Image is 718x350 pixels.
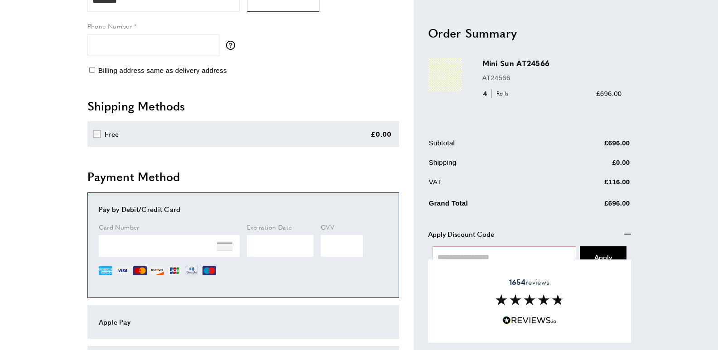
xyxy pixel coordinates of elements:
img: MC.png [133,264,147,278]
td: £116.00 [551,176,630,194]
div: Free [105,129,119,139]
img: Reviews.io 5 stars [502,316,557,325]
iframe: Secure Credit Card Frame - Expiration Date [247,235,314,257]
button: Apply Coupon [580,246,626,268]
span: reviews [509,278,549,287]
div: 4 [482,88,512,99]
img: AE.png [99,264,112,278]
td: VAT [429,176,550,194]
h2: Payment Method [87,168,399,185]
p: AT24566 [482,72,622,83]
span: Rolls [492,89,511,98]
td: Shipping [429,157,550,174]
img: Mini Sun AT24566 [428,58,462,92]
span: Phone Number [87,21,132,30]
img: VI.png [116,264,130,278]
h3: Mini Sun AT24566 [482,58,622,68]
img: MI.png [202,264,216,278]
input: Billing address same as delivery address [89,67,95,73]
iframe: Secure Credit Card Frame - CVV [321,235,363,257]
span: Apply Discount Code [428,228,494,239]
h2: Shipping Methods [87,98,399,114]
td: Grand Total [429,196,550,215]
img: DI.png [150,264,164,278]
button: More information [226,41,240,50]
span: Billing address same as delivery address [98,67,227,74]
div: £0.00 [371,129,392,139]
img: JCB.png [168,264,181,278]
div: Pay by Debit/Credit Card [99,204,388,215]
span: CVV [321,222,334,231]
span: £696.00 [596,89,622,97]
h2: Order Summary [428,24,631,41]
td: £696.00 [551,196,630,215]
iframe: Secure Credit Card Frame - Credit Card Number [99,235,240,257]
strong: 1654 [509,277,525,287]
img: Reviews section [496,294,564,305]
td: Subtotal [429,137,550,155]
img: DN.png [185,264,199,278]
span: Expiration Date [247,222,292,231]
span: Card Number [99,222,140,231]
div: Apple Pay [99,316,388,327]
td: £0.00 [551,157,630,174]
td: £696.00 [551,137,630,155]
img: NONE.png [217,238,232,254]
span: Apply Coupon [594,252,612,261]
